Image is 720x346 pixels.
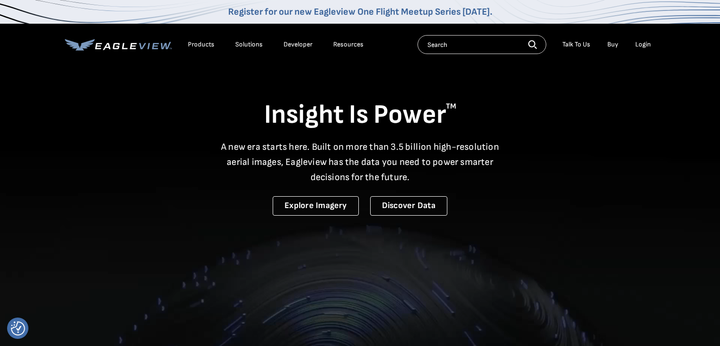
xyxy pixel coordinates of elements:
[273,196,359,216] a: Explore Imagery
[65,99,656,132] h1: Insight Is Power
[607,40,618,49] a: Buy
[215,139,505,185] p: A new era starts here. Built on more than 3.5 billion high-resolution aerial images, Eagleview ha...
[228,6,492,18] a: Register for our new Eagleview One Flight Meetup Series [DATE].
[446,102,456,111] sup: TM
[333,40,364,49] div: Resources
[188,40,214,49] div: Products
[635,40,651,49] div: Login
[235,40,263,49] div: Solutions
[284,40,312,49] a: Developer
[11,321,25,336] button: Consent Preferences
[418,35,546,54] input: Search
[11,321,25,336] img: Revisit consent button
[562,40,590,49] div: Talk To Us
[370,196,447,216] a: Discover Data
